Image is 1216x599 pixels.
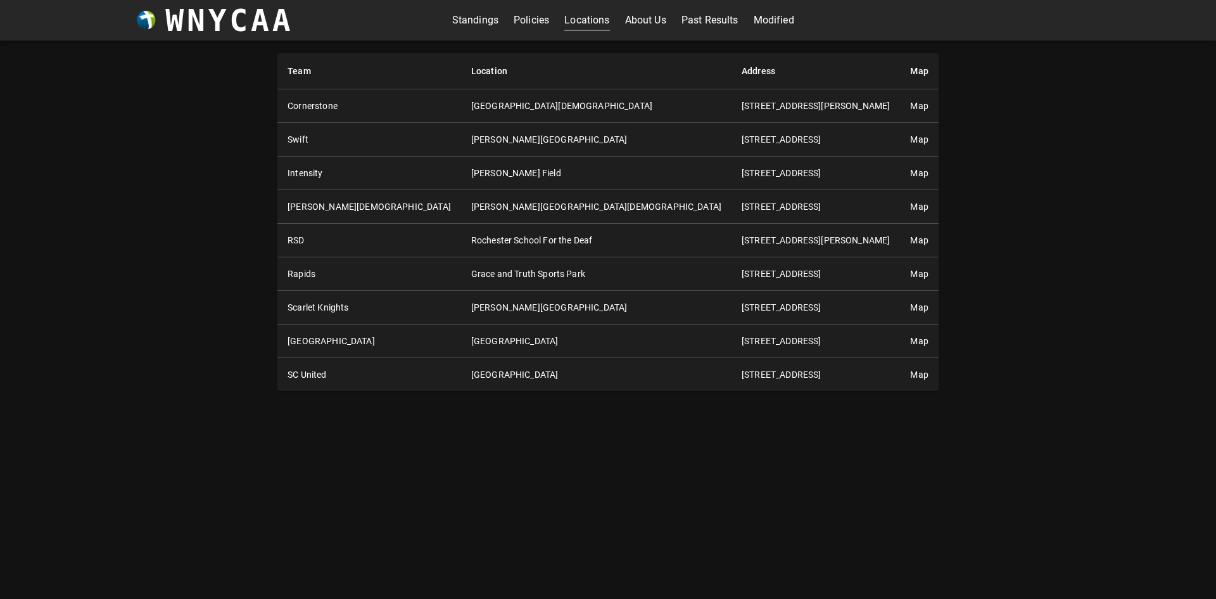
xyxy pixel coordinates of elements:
th: Swift [277,123,461,157]
a: Map [910,202,928,212]
a: Map [910,269,928,279]
th: Map [900,53,938,89]
th: Address [731,53,900,89]
th: RSD [277,224,461,257]
td: [STREET_ADDRESS] [731,291,900,325]
a: Map [910,370,928,380]
td: Grace and Truth Sports Park [461,257,731,291]
img: wnycaaBall.png [137,11,156,30]
th: SC United [277,358,461,392]
td: [STREET_ADDRESS] [731,123,900,157]
td: [STREET_ADDRESS] [731,358,900,392]
a: Map [910,134,928,145]
a: Map [910,302,928,312]
td: Rochester School For the Deaf [461,224,731,257]
td: [STREET_ADDRESS][PERSON_NAME] [731,224,900,257]
a: About Us [625,10,666,30]
td: [PERSON_NAME][GEOGRAPHIC_DATA][DEMOGRAPHIC_DATA] [461,190,731,224]
td: [PERSON_NAME] Field [461,157,731,190]
a: Policies [514,10,549,30]
th: Scarlet Knights [277,291,461,325]
th: [PERSON_NAME][DEMOGRAPHIC_DATA] [277,190,461,224]
td: [STREET_ADDRESS] [731,190,900,224]
td: [STREET_ADDRESS] [731,257,900,291]
th: Intensity [277,157,461,190]
td: [STREET_ADDRESS][PERSON_NAME] [731,89,900,123]
th: Cornerstone [277,89,461,123]
a: Map [910,336,928,346]
a: Standings [452,10,498,30]
a: Map [910,168,928,178]
td: [GEOGRAPHIC_DATA] [461,325,731,358]
td: [PERSON_NAME][GEOGRAPHIC_DATA] [461,291,731,325]
h3: WNYCAA [165,3,293,38]
td: [PERSON_NAME][GEOGRAPHIC_DATA] [461,123,731,157]
th: [GEOGRAPHIC_DATA] [277,325,461,358]
a: Map [910,101,928,111]
th: Team [277,53,461,89]
td: [GEOGRAPHIC_DATA] [461,358,731,392]
a: Modified [754,10,794,30]
a: Past Results [681,10,738,30]
th: Location [461,53,731,89]
a: Map [910,235,928,245]
td: [STREET_ADDRESS] [731,157,900,190]
td: [GEOGRAPHIC_DATA][DEMOGRAPHIC_DATA] [461,89,731,123]
a: Locations [564,10,609,30]
th: Rapids [277,257,461,291]
td: [STREET_ADDRESS] [731,325,900,358]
